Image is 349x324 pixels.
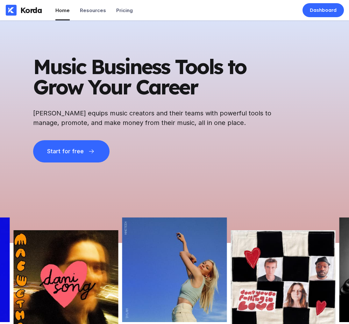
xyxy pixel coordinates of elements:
[47,148,83,155] div: Start for free
[310,7,337,13] div: Dashboard
[122,217,227,322] img: Picture of the author
[33,56,262,97] h1: Music Business Tools to Grow Your Career
[33,140,110,162] button: Start for free
[303,3,344,17] a: Dashboard
[80,7,106,13] div: Resources
[55,7,70,13] div: Home
[20,5,42,15] div: Korda
[116,7,133,13] div: Pricing
[33,108,275,128] h2: [PERSON_NAME] equips music creators and their teams with powerful tools to manage, promote, and m...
